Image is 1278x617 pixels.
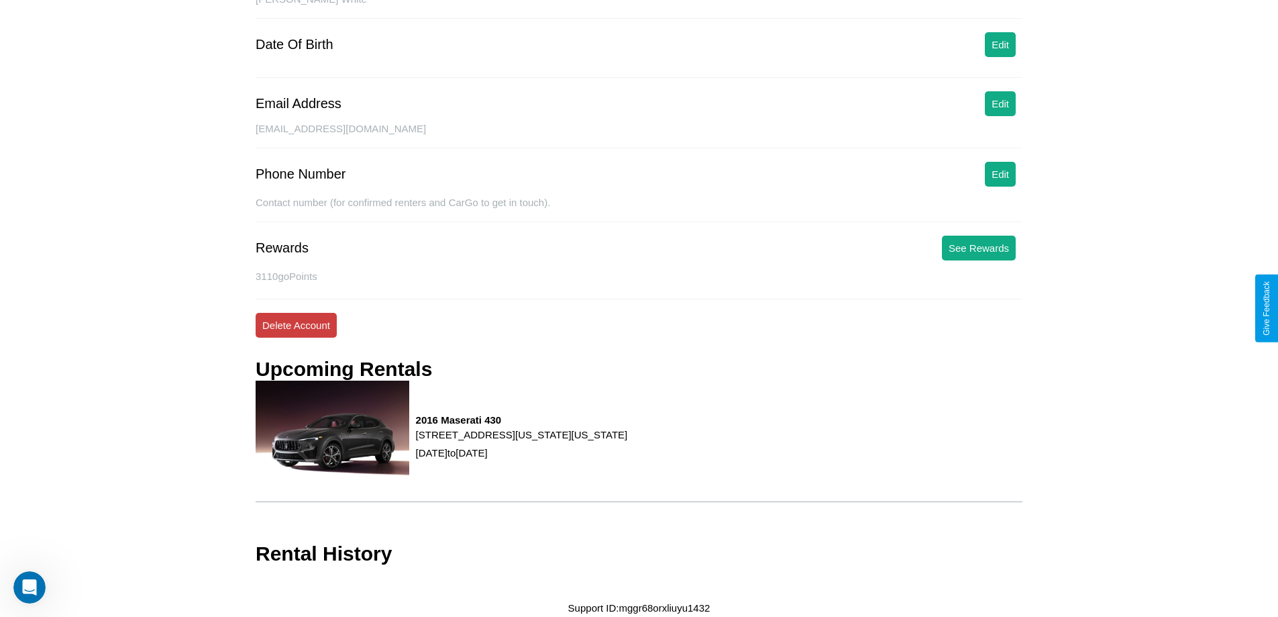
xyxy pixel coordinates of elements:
[256,197,1022,222] div: Contact number (for confirmed renters and CarGo to get in touch).
[256,542,392,565] h3: Rental History
[256,381,409,495] img: rental
[256,123,1022,148] div: [EMAIL_ADDRESS][DOMAIN_NAME]
[256,96,341,111] div: Email Address
[13,571,46,604] iframe: Intercom live chat
[256,267,1022,285] p: 3110 goPoints
[416,414,628,426] h3: 2016 Maserati 430
[256,240,309,256] div: Rewards
[985,91,1016,116] button: Edit
[416,426,628,444] p: [STREET_ADDRESS][US_STATE][US_STATE]
[985,32,1016,57] button: Edit
[256,167,346,182] div: Phone Number
[256,313,337,338] button: Delete Account
[416,444,628,462] p: [DATE] to [DATE]
[568,599,710,617] p: Support ID: mggr68orxliuyu1432
[942,236,1016,260] button: See Rewards
[985,162,1016,187] button: Edit
[1262,281,1271,336] div: Give Feedback
[256,358,432,381] h3: Upcoming Rentals
[256,37,333,52] div: Date Of Birth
